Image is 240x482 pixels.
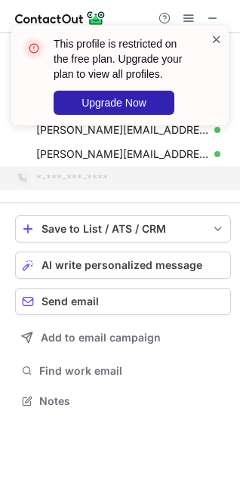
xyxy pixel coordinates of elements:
[15,252,231,279] button: AI write personalized message
[15,215,231,243] button: save-profile-one-click
[54,91,174,115] button: Upgrade Now
[15,391,231,412] button: Notes
[42,259,202,271] span: AI write personalized message
[15,288,231,315] button: Send email
[39,394,225,408] span: Notes
[41,332,161,344] span: Add to email campaign
[42,223,205,235] div: Save to List / ATS / CRM
[36,147,209,161] span: [PERSON_NAME][EMAIL_ADDRESS][DOMAIN_NAME]
[39,364,225,378] span: Find work email
[42,295,99,307] span: Send email
[22,36,46,60] img: error
[15,360,231,382] button: Find work email
[15,324,231,351] button: Add to email campaign
[54,36,192,82] header: This profile is restricted on the free plan. Upgrade your plan to view all profiles.
[15,9,106,27] img: ContactOut v5.3.10
[82,97,146,109] span: Upgrade Now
